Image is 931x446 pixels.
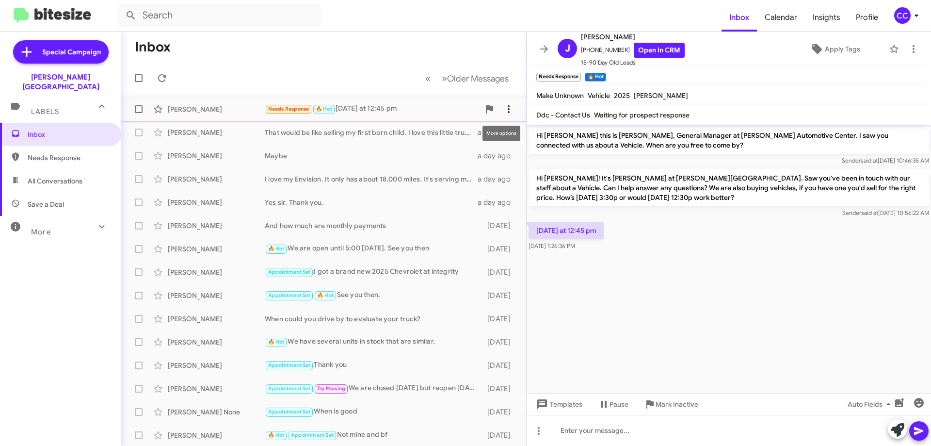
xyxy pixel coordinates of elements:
p: Hi [PERSON_NAME] this is [PERSON_NAME], General Manager at [PERSON_NAME] Automotive Center. I saw... [529,127,929,154]
span: Older Messages [447,73,509,84]
button: Apply Tags [785,40,884,58]
span: Make Unknown [536,91,584,100]
div: [PERSON_NAME] [168,198,265,207]
span: J [565,41,570,56]
div: Yes sir. Thank you. [265,198,478,207]
span: Needs Response [268,106,309,112]
span: Needs Response [28,153,110,163]
span: » [442,72,447,84]
span: Templates [534,396,582,413]
span: [PERSON_NAME] [634,91,688,100]
span: Auto Fields [848,396,894,413]
span: Special Campaign [42,47,101,57]
span: 2025 [614,91,630,100]
div: I love my Envision. It only has about 18,000 miles. It's serving me well, and I'm going to keep i... [265,174,478,184]
div: [DATE] [482,244,518,254]
div: We have several units in stock that are similar. [265,336,482,347]
div: [PERSON_NAME] [168,337,265,347]
button: Pause [590,396,636,413]
small: 🔥 Hot [585,73,606,82]
div: I got a brand new 2025 Chevrolet at integrity [265,266,482,278]
a: Inbox [722,3,757,32]
a: Profile [848,3,886,32]
div: [PERSON_NAME] [168,128,265,137]
button: Previous [419,68,436,88]
div: [DATE] [482,407,518,417]
div: [DATE] [482,314,518,324]
div: [DATE] [482,267,518,277]
span: Inbox [28,130,110,139]
a: Special Campaign [13,40,109,64]
input: Search [117,4,321,27]
span: All Conversations [28,176,82,186]
div: [DATE] [482,384,518,394]
div: [PERSON_NAME] [168,221,265,231]
span: 🔥 Hot [268,246,285,252]
span: Appointment Set [268,362,311,368]
span: 🔥 Hot [316,106,332,112]
div: And how much are monthly payments [265,221,482,231]
span: Mark Inactive [656,396,698,413]
div: See you then. [265,290,482,301]
div: [DATE] [482,291,518,300]
div: [DATE] [482,430,518,440]
div: When is good [265,406,482,417]
span: Labels [31,107,59,116]
div: Thank you [265,360,482,371]
button: Auto Fields [840,396,902,413]
div: [DATE] at 12:45 pm [265,103,480,115]
div: That would be like selling my first born child. I love this little truck. It should last me until... [265,128,478,137]
div: [PERSON_NAME] [168,104,265,114]
div: [PERSON_NAME] [168,291,265,300]
button: Next [436,68,514,88]
div: We are closed [DATE] but reopen [DATE] at 9:00 AM [265,383,482,394]
div: [PERSON_NAME] None [168,407,265,417]
a: Open in CRM [634,43,685,58]
div: [PERSON_NAME] [168,151,265,161]
span: [PHONE_NUMBER] [581,43,685,58]
div: [PERSON_NAME] [168,361,265,370]
button: CC [886,7,920,24]
span: Sender [DATE] 10:46:35 AM [842,157,929,164]
div: [PERSON_NAME] [168,430,265,440]
div: [PERSON_NAME] [168,314,265,324]
div: [DATE] [482,361,518,370]
span: Appointment Set [268,292,311,298]
div: Not mine and bf [265,429,482,441]
div: Maybe [265,151,478,161]
span: Appointment Set [268,385,311,392]
span: Vehicle [588,91,610,100]
div: [PERSON_NAME] [168,244,265,254]
h1: Inbox [135,39,171,55]
div: [DATE] [482,221,518,231]
span: Pause [610,396,628,413]
span: Waiting for prospect response [594,111,690,119]
span: said at [861,157,878,164]
span: Insights [805,3,848,32]
a: Calendar [757,3,805,32]
span: Try Pausing [317,385,345,392]
span: Save a Deal [28,199,64,209]
span: said at [861,209,878,216]
div: [PERSON_NAME] [168,267,265,277]
span: Appointment Set [291,432,334,438]
span: Appointment Set [268,409,311,415]
div: a day ago [478,174,518,184]
span: 🔥 Hot [317,292,334,298]
small: Needs Response [536,73,581,82]
div: When could you drive by to evaluate your truck? [265,314,482,324]
span: Sender [DATE] 10:56:22 AM [842,209,929,216]
div: [PERSON_NAME] [168,174,265,184]
div: We are open until 5:00 [DATE]. See you then [265,243,482,254]
div: a day ago [478,198,518,207]
div: CC [894,7,911,24]
span: [DATE] 1:26:36 PM [529,242,575,249]
span: Apply Tags [825,40,860,58]
span: Appointment Set [268,269,311,275]
nav: Page navigation example [420,68,514,88]
span: 🔥 Hot [268,432,285,438]
span: 15-90 Day Old Leads [581,58,685,67]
